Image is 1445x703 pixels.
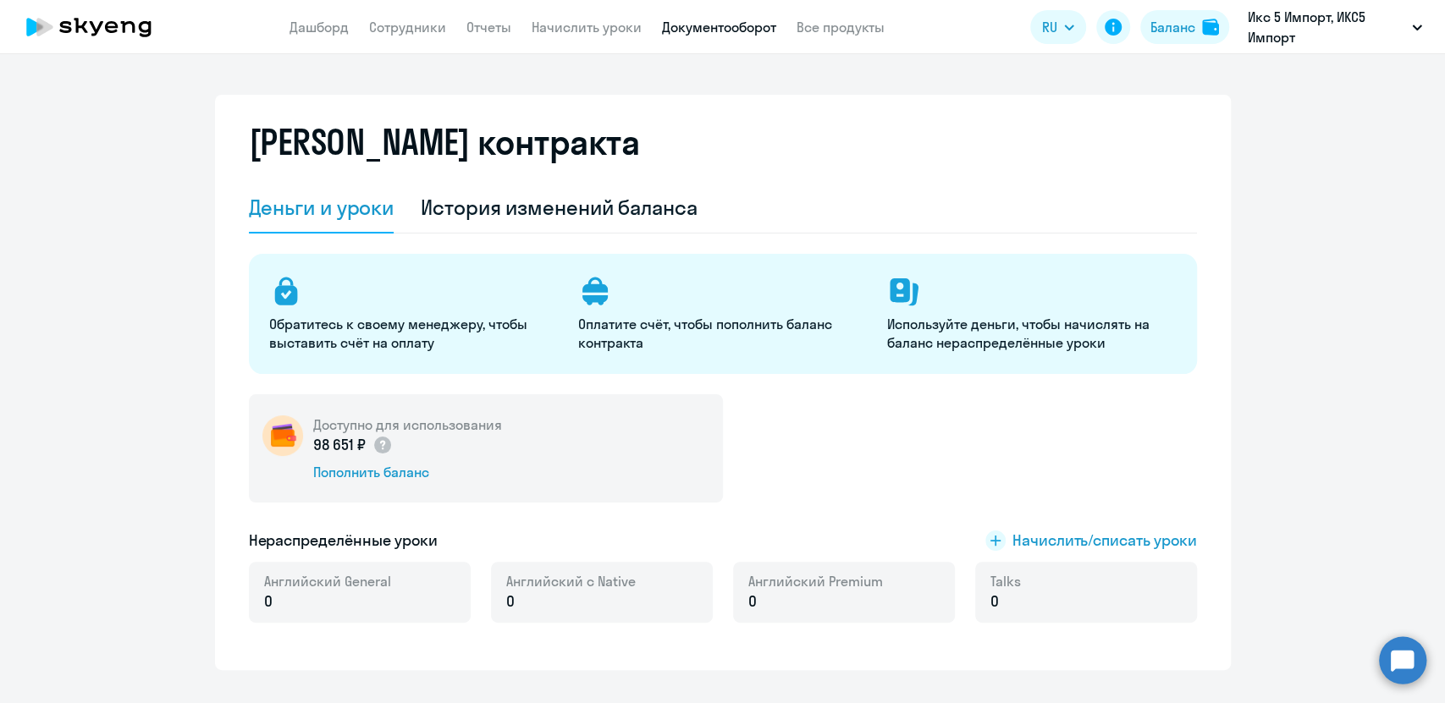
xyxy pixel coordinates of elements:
div: Баланс [1150,17,1195,37]
div: Пополнить баланс [313,463,502,481]
div: История изменений баланса [421,194,698,221]
h5: Доступно для использования [313,415,502,434]
a: Сотрудники [369,19,446,36]
a: Документооборот [662,19,776,36]
span: Английский с Native [506,572,636,590]
a: Дашборд [290,19,349,36]
p: Оплатите счёт, чтобы пополнить баланс контракта [578,315,867,352]
p: Икс 5 Импорт, ИКС5 Импорт [1248,7,1405,47]
h2: [PERSON_NAME] контракта [249,122,640,162]
img: balance [1202,19,1219,36]
div: Деньги и уроки [249,194,394,221]
span: Начислить/списать уроки [1012,530,1197,552]
span: Talks [990,572,1021,590]
p: Используйте деньги, чтобы начислять на баланс нераспределённые уроки [887,315,1176,352]
span: 0 [748,590,757,612]
a: Начислить уроки [532,19,642,36]
button: Балансbalance [1140,10,1229,44]
span: 0 [990,590,999,612]
span: Английский Premium [748,572,883,590]
a: Все продукты [797,19,885,36]
h5: Нераспределённые уроки [249,530,438,552]
span: 0 [506,590,515,612]
span: Английский General [264,572,391,590]
span: RU [1042,17,1057,37]
a: Отчеты [466,19,511,36]
span: 0 [264,590,273,612]
p: Обратитесь к своему менеджеру, чтобы выставить счёт на оплату [269,315,558,352]
p: 98 651 ₽ [313,434,394,456]
button: Икс 5 Импорт, ИКС5 Импорт [1239,7,1431,47]
button: RU [1030,10,1086,44]
img: wallet-circle.png [262,415,303,456]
